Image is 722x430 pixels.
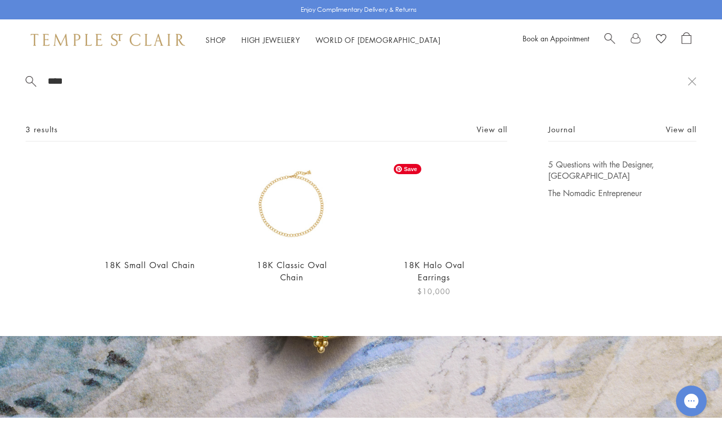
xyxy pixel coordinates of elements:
img: N88865-OV18 [246,159,337,250]
a: Book an Appointment [523,33,589,43]
a: World of [DEMOGRAPHIC_DATA]World of [DEMOGRAPHIC_DATA] [315,35,441,45]
span: Journal [548,123,575,136]
a: View all [477,124,507,135]
span: 3 results [26,123,58,136]
span: $10,000 [417,285,450,297]
nav: Main navigation [206,34,441,46]
a: High JewelleryHigh Jewellery [241,35,300,45]
a: Open Shopping Bag [682,32,691,47]
a: View all [666,124,696,135]
p: Enjoy Complimentary Delivery & Returns [301,5,417,15]
a: 18K Halo Oval Earrings [403,259,465,282]
a: 18K Small Oval Chain [104,259,195,271]
a: 18K Classic Oval Chain [257,259,327,282]
a: Search [604,32,615,47]
img: Temple St. Clair [31,34,185,46]
img: 18K Halo Oval Earrings [389,159,480,250]
a: 5 Questions with the Designer, [GEOGRAPHIC_DATA] [548,159,696,181]
iframe: Gorgias live chat messenger [671,382,712,420]
span: Save [394,164,421,174]
img: N88863-XSOV18 [104,159,195,250]
a: ShopShop [206,35,226,45]
a: The Nomadic Entrepreneur [548,187,696,199]
a: View Wishlist [656,32,666,47]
